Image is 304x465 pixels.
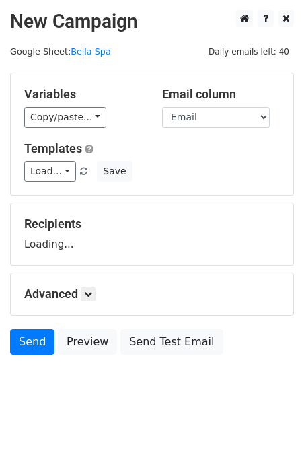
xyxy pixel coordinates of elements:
h5: Email column [162,87,280,102]
a: Send Test Email [120,329,223,355]
h5: Advanced [24,287,280,301]
a: Bella Spa [71,46,111,57]
a: Templates [24,141,82,155]
h2: New Campaign [10,10,294,33]
span: Daily emails left: 40 [204,44,294,59]
a: Send [10,329,54,355]
button: Save [97,161,132,182]
a: Load... [24,161,76,182]
a: Daily emails left: 40 [204,46,294,57]
h5: Recipients [24,217,280,231]
a: Preview [58,329,117,355]
a: Copy/paste... [24,107,106,128]
h5: Variables [24,87,142,102]
small: Google Sheet: [10,46,111,57]
div: Loading... [24,217,280,252]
